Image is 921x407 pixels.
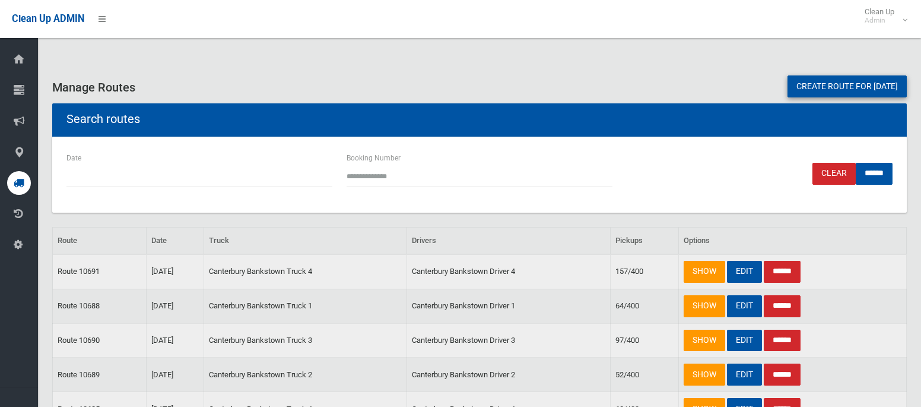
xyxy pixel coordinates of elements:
[204,289,407,323] td: Canterbury Bankstown Truck 1
[727,364,762,386] a: EDIT
[727,295,762,317] a: EDIT
[146,227,204,254] th: Date
[611,254,679,289] td: 157/400
[611,289,679,323] td: 64/400
[347,152,401,165] label: Booking Number
[727,330,762,352] a: EDIT
[53,358,147,392] td: Route 10689
[146,289,204,323] td: [DATE]
[684,330,725,352] a: SHOW
[204,323,407,358] td: Canterbury Bankstown Truck 3
[204,227,407,254] th: Truck
[865,16,894,25] small: Admin
[204,254,407,289] td: Canterbury Bankstown Truck 4
[204,358,407,392] td: Canterbury Bankstown Truck 2
[53,254,147,289] td: Route 10691
[787,75,907,97] a: Create route for [DATE]
[407,254,611,289] td: Canterbury Bankstown Driver 4
[52,108,154,131] header: Search routes
[407,358,611,392] td: Canterbury Bankstown Driver 2
[146,254,204,289] td: [DATE]
[66,152,81,165] label: Date
[407,323,611,358] td: Canterbury Bankstown Driver 3
[146,323,204,358] td: [DATE]
[684,261,725,283] a: SHOW
[679,227,907,254] th: Options
[859,7,906,25] span: Clean Up
[407,289,611,323] td: Canterbury Bankstown Driver 1
[53,227,147,254] th: Route
[53,289,147,323] td: Route 10688
[12,13,84,24] span: Clean Up ADMIN
[684,364,725,386] a: SHOW
[611,358,679,392] td: 52/400
[52,81,907,94] h3: Manage Routes
[611,227,679,254] th: Pickups
[727,261,762,283] a: EDIT
[812,163,856,185] a: Clear
[611,323,679,358] td: 97/400
[53,323,147,358] td: Route 10690
[407,227,611,254] th: Drivers
[146,358,204,392] td: [DATE]
[684,295,725,317] a: SHOW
